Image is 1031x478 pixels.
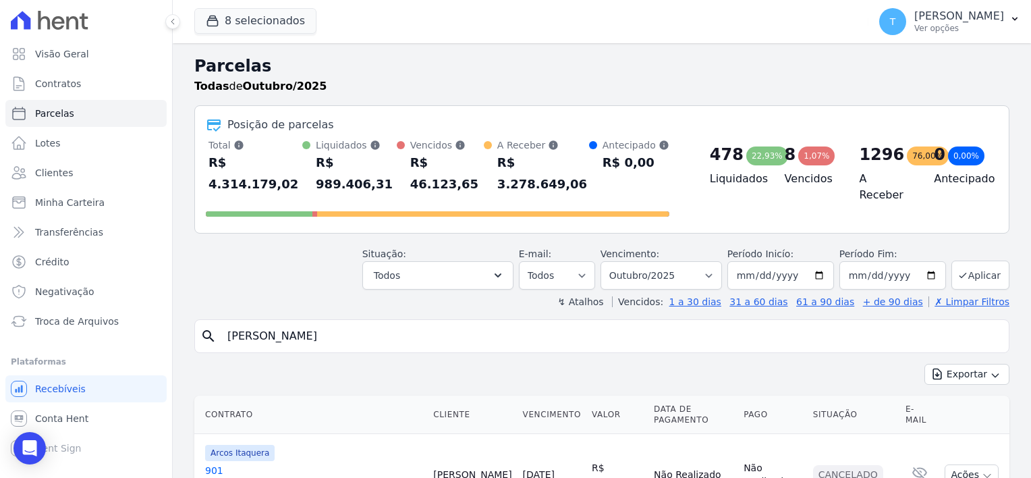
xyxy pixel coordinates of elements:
span: T [890,17,896,26]
a: Recebíveis [5,375,167,402]
div: Antecipado [603,138,669,152]
div: R$ 3.278.649,06 [497,152,589,195]
div: R$ 46.123,65 [410,152,484,195]
th: Data de Pagamento [648,396,738,434]
a: 61 a 90 dias [796,296,854,307]
label: Vencidos: [612,296,663,307]
div: 22,93% [746,147,788,165]
div: R$ 989.406,31 [316,152,397,195]
h4: A Receber [859,171,912,203]
i: search [200,328,217,344]
h4: Liquidados [710,171,763,187]
span: Negativação [35,285,94,298]
th: Valor [586,396,648,434]
a: Contratos [5,70,167,97]
span: Minha Carteira [35,196,105,209]
th: Pago [738,396,808,434]
div: Plataformas [11,354,161,370]
h4: Antecipado [934,171,987,187]
span: Todos [374,267,400,284]
button: Aplicar [951,261,1009,290]
div: 1,07% [798,147,835,165]
button: 8 selecionados [194,8,316,34]
a: Negativação [5,278,167,305]
div: Open Intercom Messenger [13,432,46,464]
span: Troca de Arquivos [35,315,119,328]
a: Conta Hent [5,405,167,432]
span: Crédito [35,255,69,269]
div: 0 [934,144,945,165]
a: 1 a 30 dias [669,296,721,307]
th: Contrato [194,396,428,434]
th: E-mail [900,396,940,434]
div: 0,00% [948,147,984,165]
span: Contratos [35,77,81,90]
a: ✗ Limpar Filtros [928,296,1009,307]
span: Arcos Itaquera [205,445,275,461]
a: Lotes [5,130,167,157]
div: Vencidos [410,138,484,152]
strong: Todas [194,80,229,92]
span: Parcelas [35,107,74,120]
label: E-mail: [519,248,552,259]
button: T [PERSON_NAME] Ver opções [868,3,1031,41]
a: + de 90 dias [863,296,923,307]
span: Recebíveis [35,382,86,396]
h2: Parcelas [194,54,1009,78]
div: 8 [785,144,796,165]
div: R$ 0,00 [603,152,669,174]
p: [PERSON_NAME] [914,9,1004,23]
a: Clientes [5,159,167,186]
th: Cliente [428,396,517,434]
button: Todos [362,261,513,290]
span: Visão Geral [35,47,89,61]
div: Liquidados [316,138,397,152]
a: Parcelas [5,100,167,127]
a: Minha Carteira [5,189,167,216]
a: Troca de Arquivos [5,308,167,335]
button: Exportar [924,364,1009,385]
input: Buscar por nome do lote ou do cliente [219,323,1003,350]
div: A Receber [497,138,589,152]
a: Transferências [5,219,167,246]
label: Período Inicío: [727,248,793,259]
strong: Outubro/2025 [243,80,327,92]
a: 31 a 60 dias [729,296,787,307]
label: Situação: [362,248,406,259]
a: Visão Geral [5,41,167,68]
div: 76,00% [907,147,949,165]
p: de [194,78,327,95]
span: Clientes [35,166,73,180]
span: Conta Hent [35,412,88,425]
div: Total [208,138,302,152]
th: Vencimento [518,396,586,434]
h4: Vencidos [785,171,838,187]
label: Vencimento: [601,248,659,259]
a: Crédito [5,248,167,275]
div: R$ 4.314.179,02 [208,152,302,195]
label: ↯ Atalhos [557,296,603,307]
span: Transferências [35,225,103,239]
span: Lotes [35,136,61,150]
div: 1296 [859,144,904,165]
div: 478 [710,144,744,165]
label: Período Fim: [839,247,946,261]
div: Posição de parcelas [227,117,334,133]
th: Situação [808,396,900,434]
p: Ver opções [914,23,1004,34]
